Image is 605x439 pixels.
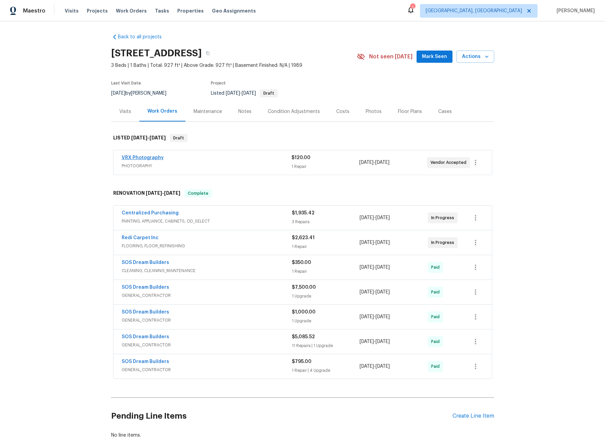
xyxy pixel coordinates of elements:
span: - [360,338,390,345]
div: LISTED [DATE]-[DATE]Draft [111,127,494,149]
span: Tasks [155,8,169,13]
div: Floor Plans [398,108,422,115]
span: Draft [261,91,277,95]
span: [DATE] [376,339,390,344]
span: GENERAL_CONTRACTOR [122,317,292,324]
div: 11 Repairs | 1 Upgrade [292,342,360,349]
a: SOS Dream Builders [122,260,169,265]
span: - [360,289,390,295]
span: - [360,214,390,221]
span: - [360,264,390,271]
div: 1 Repair [291,163,359,170]
span: [DATE] [164,191,180,195]
span: [DATE] [360,265,374,270]
button: Actions [457,51,494,63]
span: Last Visit Date [111,81,141,85]
span: Listed [211,91,278,96]
div: Costs [336,108,349,115]
span: Project [211,81,226,85]
div: 1 Repair | 4 Upgrade [292,367,360,374]
span: [DATE] [376,290,390,294]
span: Paid [431,289,442,295]
span: [DATE] [376,314,390,319]
span: $1,935.42 [292,211,315,215]
button: Copy Address [202,47,214,59]
span: FLOORING, FLOOR_REFINISHING [122,243,292,249]
span: [DATE] [149,135,166,140]
div: Photos [366,108,382,115]
a: Redi Carpet Inc [122,235,159,240]
span: - [360,313,390,320]
span: Paid [431,363,442,370]
span: [DATE] [376,240,390,245]
span: Mark Seen [422,53,447,61]
a: SOS Dream Builders [122,310,169,314]
span: - [360,239,390,246]
h6: LISTED [113,134,166,142]
button: Mark Seen [417,51,452,63]
span: PAINTING, APPLIANCE, CABINETS, OD_SELECT [122,218,292,225]
span: - [360,363,390,370]
div: 1 Upgrade [292,293,360,300]
span: Complete [185,190,211,197]
div: Create Line Item [452,413,494,419]
span: $7,500.00 [292,285,316,290]
span: - [146,191,180,195]
span: Properties [177,7,204,14]
span: In Progress [431,239,457,246]
div: 1 Upgrade [292,318,360,324]
div: 1 Repair [292,268,360,275]
a: Centralized Purchasing [122,211,179,215]
span: Geo Assignments [212,7,256,14]
span: CLEANING, CLEANING_MAINTENANCE [122,267,292,274]
span: $2,623.41 [292,235,315,240]
h2: [STREET_ADDRESS] [111,50,202,57]
span: [DATE] [146,191,162,195]
h6: RENOVATION [113,189,180,197]
span: GENERAL_CONTRACTOR [122,292,292,299]
span: GENERAL_CONTRACTOR [122,342,292,348]
span: [DATE] [359,160,374,165]
span: [DATE] [360,290,374,294]
span: [DATE] [360,339,374,344]
div: Cases [438,108,452,115]
span: PHOTOGRAPHY [122,163,291,169]
span: [DATE] [376,265,390,270]
div: Condition Adjustments [268,108,320,115]
span: Projects [87,7,108,14]
h2: Pending Line Items [111,400,452,432]
a: VRX Photography [122,155,164,160]
span: [GEOGRAPHIC_DATA], [GEOGRAPHIC_DATA] [426,7,522,14]
span: Visits [65,7,79,14]
span: GENERAL_CONTRACTOR [122,366,292,373]
span: In Progress [431,214,457,221]
span: $1,000.00 [292,310,316,314]
a: SOS Dream Builders [122,285,169,290]
span: $5,085.52 [292,335,315,339]
span: [DATE] [375,160,389,165]
span: Not seen [DATE] [369,53,412,60]
div: RENOVATION [DATE]-[DATE]Complete [111,183,494,204]
span: [DATE] [111,91,125,96]
span: [DATE] [360,364,374,369]
span: Paid [431,264,442,271]
span: - [226,91,256,96]
span: $120.00 [291,155,310,160]
div: 3 Repairs [292,218,360,225]
span: Vendor Accepted [430,159,469,166]
span: [DATE] [360,240,374,245]
span: [DATE] [242,91,256,96]
div: No line items. [111,432,494,439]
span: [DATE] [360,314,374,319]
span: - [359,159,389,166]
div: 1 [410,4,415,11]
a: SOS Dream Builders [122,335,169,339]
span: [PERSON_NAME] [554,7,595,14]
div: Work Orders [147,108,177,115]
span: Maestro [23,7,45,14]
span: [DATE] [376,215,390,220]
div: Visits [119,108,131,115]
span: Work Orders [116,7,147,14]
span: Actions [462,53,489,61]
span: 3 Beds | 1 Baths | Total: 927 ft² | Above Grade: 927 ft² | Basement Finished: N/A | 1989 [111,62,357,69]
